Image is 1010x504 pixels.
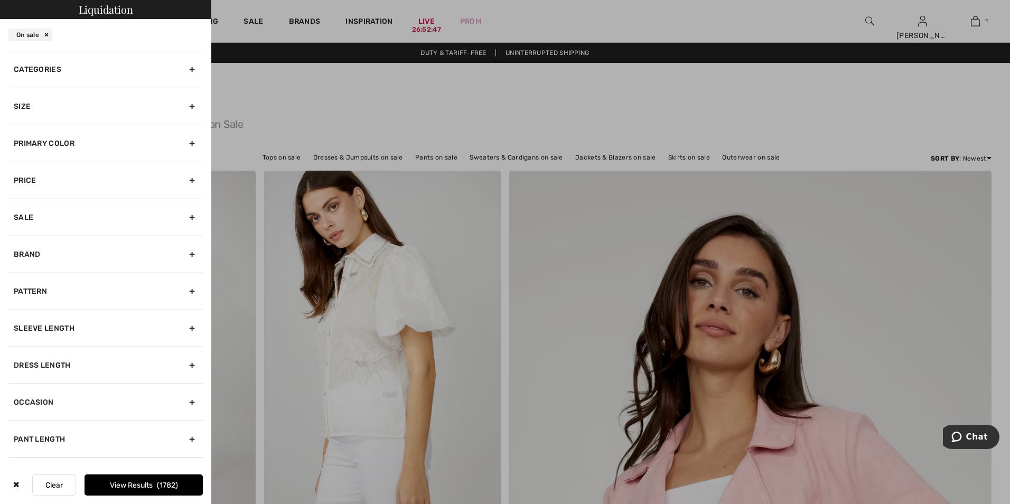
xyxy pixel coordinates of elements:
div: Size [8,88,203,125]
div: Sale [8,199,203,236]
button: Clear [32,474,76,496]
div: Price [8,162,203,199]
div: ✖ [8,474,24,496]
div: Primary Color [8,125,203,162]
div: Categories [8,51,203,88]
div: Sleeve length [8,310,203,347]
div: Pant Length [8,421,203,458]
div: Occasion [8,384,203,421]
div: Pant Fit [8,458,203,494]
span: 1782 [157,481,178,490]
div: Brand [8,236,203,273]
iframe: Opens a widget where you can chat to one of our agents [943,425,999,451]
div: Pattern [8,273,203,310]
div: On sale [8,29,52,41]
div: Dress Length [8,347,203,384]
button: View Results1782 [85,474,203,496]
